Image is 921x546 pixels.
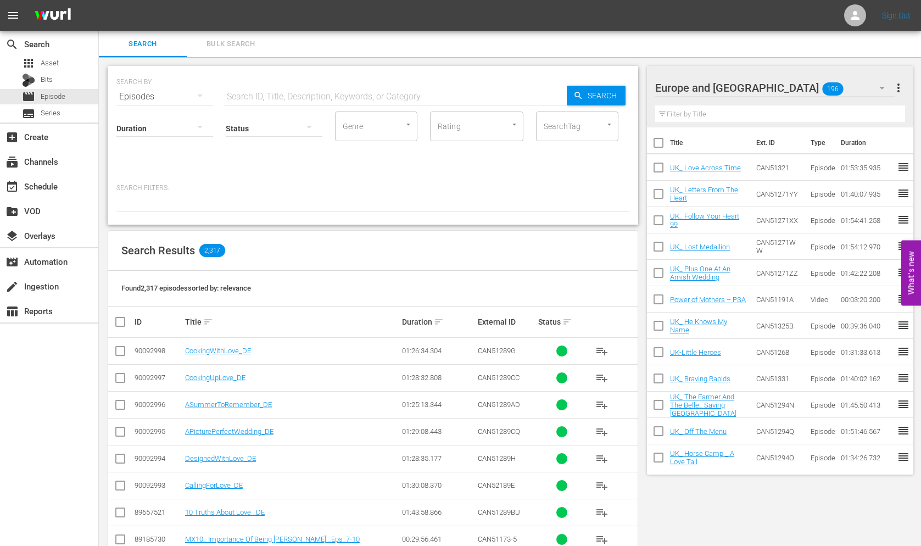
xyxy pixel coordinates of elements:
[135,347,182,355] div: 90092998
[836,365,897,392] td: 01:40:02.162
[7,9,20,22] span: menu
[478,454,516,463] span: CAN51289H
[804,127,834,158] th: Type
[589,419,615,445] button: playlist_add
[199,244,225,257] span: 2,317
[670,375,730,383] a: UK_ Braving Rapids
[806,313,836,339] td: Episode
[670,212,739,229] a: UK_ Follow Your Heart 99
[509,119,520,130] button: Open
[5,205,19,218] span: VOD
[402,315,475,328] div: Duration
[22,90,35,103] span: Episode
[562,317,572,327] span: sort
[41,58,59,69] span: Asset
[752,365,807,392] td: CAN51331
[203,317,213,327] span: sort
[402,508,475,516] div: 01:43:58.866
[897,424,910,437] span: reorder
[567,86,626,105] button: Search
[402,481,475,489] div: 01:30:08.370
[595,398,609,411] span: playlist_add
[897,345,910,358] span: reorder
[836,154,897,181] td: 01:53:35.935
[752,181,807,207] td: CAN51271YY
[5,255,19,269] span: Automation
[402,374,475,382] div: 01:28:32.808
[41,74,53,85] span: Bits
[5,155,19,169] span: Channels
[836,313,897,339] td: 00:39:36.040
[5,305,19,318] span: Reports
[670,265,730,281] a: UK_ Plus One At An Amish Wedding
[595,425,609,438] span: playlist_add
[135,535,182,543] div: 89185730
[834,127,900,158] th: Duration
[135,454,182,463] div: 90092994
[185,508,265,516] a: 10 Truths About Love _DE
[752,392,807,418] td: CAN51294N
[806,260,836,286] td: Episode
[185,427,273,436] a: APicturePerfectWedding_DE
[595,452,609,465] span: playlist_add
[478,317,535,326] div: External ID
[806,365,836,392] td: Episode
[5,180,19,193] span: Schedule
[836,444,897,471] td: 01:34:26.732
[595,479,609,492] span: playlist_add
[116,81,213,112] div: Episodes
[121,244,195,257] span: Search Results
[752,444,807,471] td: CAN51294O
[897,371,910,385] span: reorder
[836,260,897,286] td: 01:42:22.208
[434,317,444,327] span: sort
[752,154,807,181] td: CAN51321
[892,75,905,101] button: more_vert
[26,3,79,29] img: ans4CAIJ8jUAAAAAAAAAAAAAAAAAAAAAAAAgQb4GAAAAAAAAAAAAAAAAAAAAAAAAJMjXAAAAAAAAAAAAAAAAAAAAAAAAgAT5G...
[583,86,626,105] span: Search
[822,77,843,101] span: 196
[670,243,730,251] a: UK_ Lost Medallion
[752,207,807,233] td: CAN51271XX
[806,181,836,207] td: Episode
[752,418,807,444] td: CAN51294Q
[135,317,182,326] div: ID
[402,427,475,436] div: 01:29:08.443
[5,131,19,144] span: Create
[897,450,910,464] span: reorder
[135,374,182,382] div: 90092997
[806,392,836,418] td: Episode
[185,374,245,382] a: CookingUpLove_DE
[22,107,35,120] span: Series
[5,230,19,243] span: Overlays
[595,533,609,546] span: playlist_add
[901,241,921,306] button: Open Feedback Widget
[589,338,615,364] button: playlist_add
[836,418,897,444] td: 01:51:46.567
[589,365,615,391] button: playlist_add
[655,73,895,103] div: Europe and [GEOGRAPHIC_DATA]
[670,427,727,436] a: UK_ Off The Menu
[185,535,360,543] a: MX10_ Importance Of Being [PERSON_NAME] _Eps_7-10
[806,444,836,471] td: Episode
[806,339,836,365] td: Episode
[185,454,256,463] a: DesignedWithLove_DE
[670,348,721,356] a: UK-Little Heroes
[806,154,836,181] td: Episode
[22,57,35,70] span: Asset
[836,233,897,260] td: 01:54:12.970
[806,418,836,444] td: Episode
[670,449,734,466] a: UK_ Horse Camp _ A Love Tail
[403,119,414,130] button: Open
[589,472,615,499] button: playlist_add
[670,164,741,172] a: UK_ Love Across Time
[538,315,585,328] div: Status
[478,347,516,355] span: CAN51289G
[892,81,905,94] span: more_vert
[185,315,399,328] div: Title
[670,127,750,158] th: Title
[752,339,807,365] td: CAN51268
[604,119,615,130] button: Open
[105,38,180,51] span: Search
[670,317,727,334] a: UK_ He Knows My Name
